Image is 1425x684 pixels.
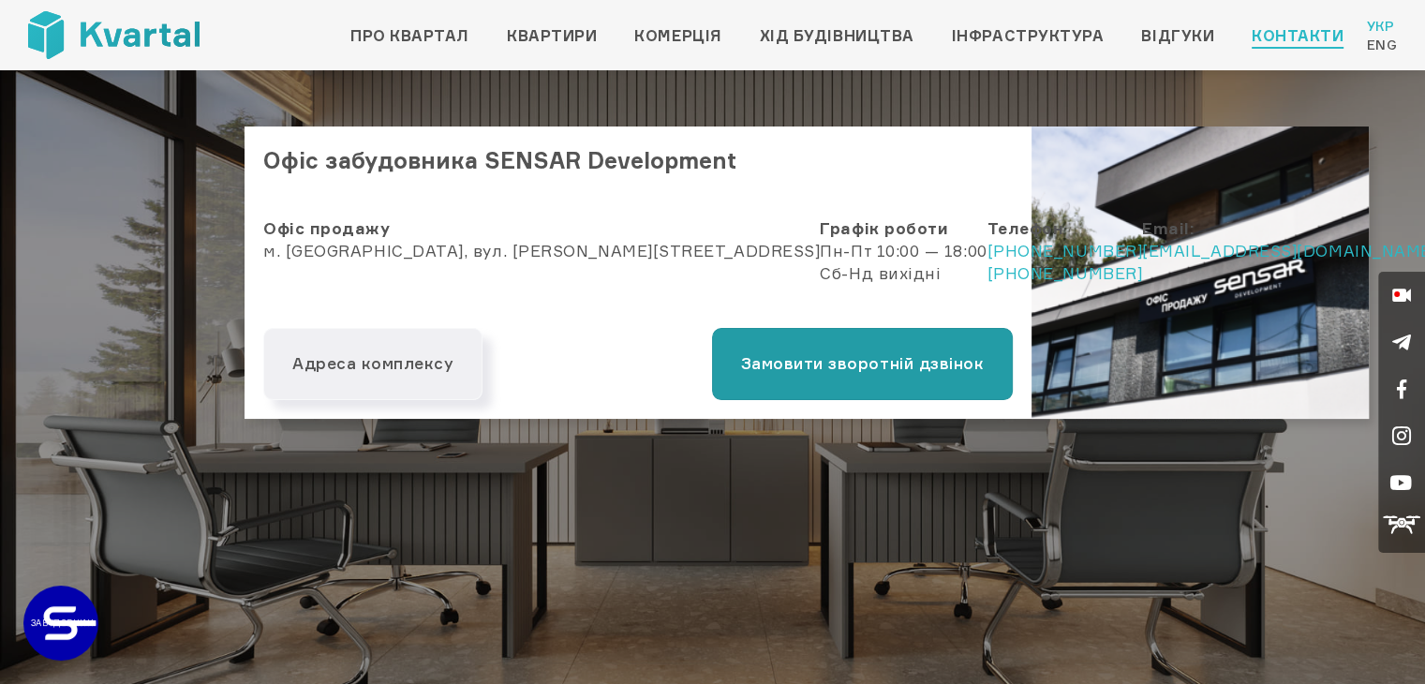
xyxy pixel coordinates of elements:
[987,263,1143,283] a: [PHONE_NUMBER]
[263,217,820,308] div: м. [GEOGRAPHIC_DATA], вул. [PERSON_NAME][STREET_ADDRESS]
[263,328,482,400] button: Адреса комплексу
[634,24,721,47] a: Комерція
[820,217,987,308] div: Пн-Пт 10:00 — 18:00 Сб-Нд вихідні
[987,241,1143,260] a: [PHONE_NUMBER]
[263,218,390,238] strong: Офіс продажу
[1141,24,1214,47] a: Відгуки
[1366,36,1397,54] a: Eng
[987,218,1064,238] strong: Телефон
[952,24,1105,47] a: Інфраструктура
[820,218,948,238] strong: Графік роботи
[23,586,98,661] a: ЗАБУДОВНИК
[350,24,469,47] a: Про квартал
[245,126,1032,199] h2: Офіс забудовника SENSAR Development
[507,24,597,47] a: Квартири
[28,11,200,59] img: Kvartal
[1142,218,1195,238] strong: Email:
[1366,17,1397,36] a: Укр
[1252,24,1343,47] a: Контакти
[760,24,914,47] a: Хід будівництва
[712,328,1013,400] button: Замовити зворотній дзвінок
[31,617,94,628] text: ЗАБУДОВНИК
